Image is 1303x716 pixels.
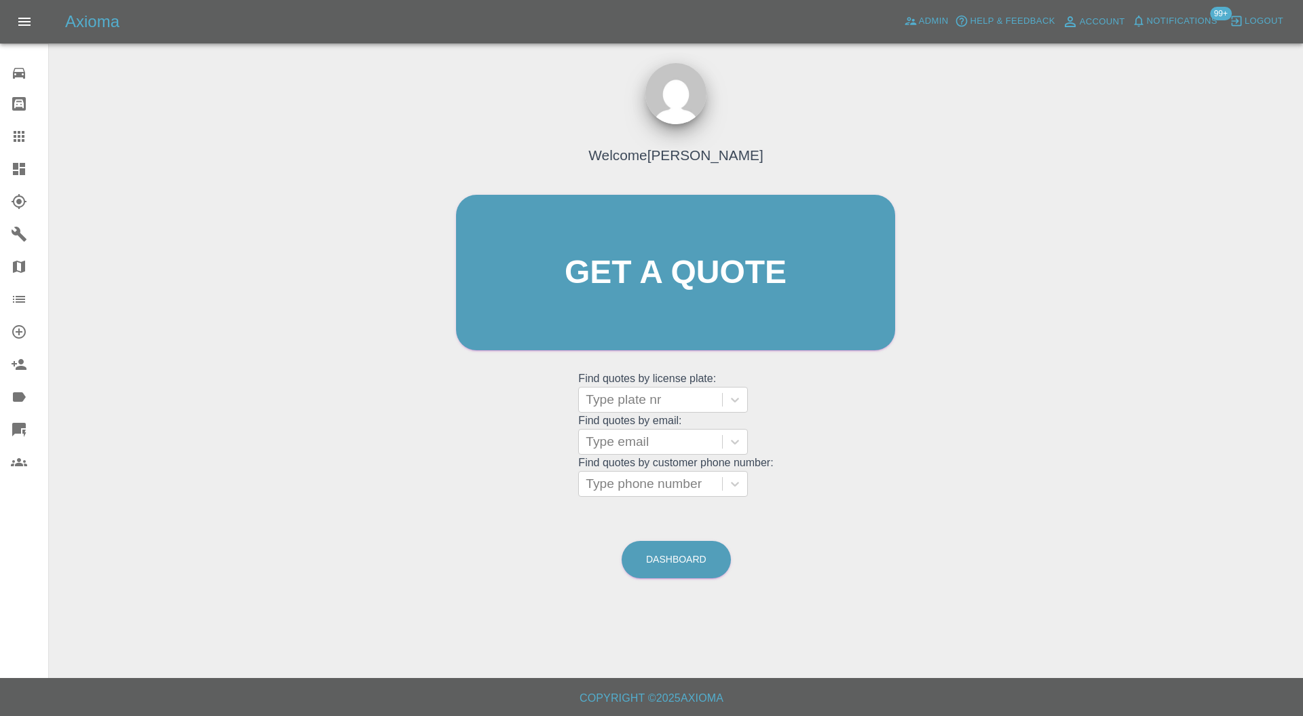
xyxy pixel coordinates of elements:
[951,11,1058,32] button: Help & Feedback
[1080,14,1125,30] span: Account
[622,541,731,578] a: Dashboard
[1129,11,1221,32] button: Notifications
[456,195,895,350] a: Get a quote
[901,11,952,32] a: Admin
[588,145,763,166] h4: Welcome [PERSON_NAME]
[65,11,119,33] h5: Axioma
[8,5,41,38] button: Open drawer
[1059,11,1129,33] a: Account
[970,14,1055,29] span: Help & Feedback
[1147,14,1217,29] span: Notifications
[1210,7,1232,20] span: 99+
[1245,14,1283,29] span: Logout
[11,689,1292,708] h6: Copyright © 2025 Axioma
[578,457,773,497] grid: Find quotes by customer phone number:
[919,14,949,29] span: Admin
[1226,11,1287,32] button: Logout
[578,415,773,455] grid: Find quotes by email:
[645,63,706,124] img: ...
[578,373,773,413] grid: Find quotes by license plate:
